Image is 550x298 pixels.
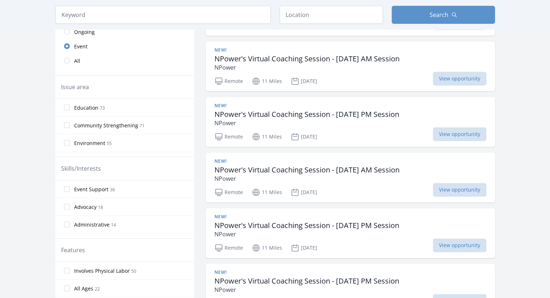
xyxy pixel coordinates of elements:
[74,267,130,275] span: Involves Physical Labor
[392,6,495,24] button: Search
[61,246,85,254] legend: Features
[55,25,194,39] a: Ongoing
[291,188,317,197] p: [DATE]
[252,244,282,252] p: 11 Miles
[55,53,194,68] a: All
[214,269,227,275] span: New!
[64,140,70,146] input: Environment 55
[433,72,486,86] span: View opportunity
[214,158,227,164] span: New!
[64,285,70,291] input: All Ages 22
[140,123,145,129] span: 71
[214,103,227,109] span: New!
[206,97,495,147] a: New! NPower's Virtual Coaching Session - [DATE] PM Session NPower Remote 11 Miles [DATE] View opp...
[100,105,105,111] span: 73
[64,268,70,273] input: Involves Physical Labor 50
[55,6,271,24] input: Keyword
[74,186,108,193] span: Event Support
[74,221,110,228] span: Administrative
[252,77,282,86] p: 11 Miles
[61,164,101,173] legend: Skills/Interests
[111,222,116,228] span: 14
[291,244,317,252] p: [DATE]
[55,39,194,53] a: Event
[214,47,227,53] span: New!
[214,188,243,197] p: Remote
[74,122,138,129] span: Community Strengthening
[74,285,93,292] span: All Ages
[64,105,70,110] input: Education 73
[74,140,105,147] span: Environment
[214,77,243,86] p: Remote
[214,119,399,127] p: NPower
[74,57,80,65] span: All
[64,186,70,192] input: Event Support 36
[74,43,88,50] span: Event
[291,77,317,86] p: [DATE]
[214,54,400,63] h3: NPower's Virtual Coaching Session - [DATE] AM Session
[131,268,136,274] span: 50
[291,132,317,141] p: [DATE]
[280,6,383,24] input: Location
[214,230,399,238] p: NPower
[214,174,400,183] p: NPower
[206,41,495,91] a: New! NPower's Virtual Coaching Session - [DATE] AM Session NPower Remote 11 Miles [DATE] View opp...
[433,127,486,141] span: View opportunity
[214,244,243,252] p: Remote
[214,285,399,294] p: NPower
[214,110,399,119] h3: NPower's Virtual Coaching Session - [DATE] PM Session
[252,132,282,141] p: 11 Miles
[214,63,400,72] p: NPower
[252,188,282,197] p: 11 Miles
[64,204,70,210] input: Advocacy 18
[110,187,115,193] span: 36
[74,104,98,111] span: Education
[214,214,227,220] span: New!
[98,204,103,210] span: 18
[64,222,70,227] input: Administrative 14
[74,29,95,36] span: Ongoing
[107,140,112,146] span: 55
[206,208,495,258] a: New! NPower's Virtual Coaching Session - [DATE] PM Session NPower Remote 11 Miles [DATE] View opp...
[214,132,243,141] p: Remote
[214,221,399,230] h3: NPower's Virtual Coaching Session - [DATE] PM Session
[214,166,400,174] h3: NPower's Virtual Coaching Session - [DATE] AM Session
[433,238,486,252] span: View opportunity
[433,183,486,197] span: View opportunity
[61,83,89,91] legend: Issue area
[95,286,100,292] span: 22
[214,277,399,285] h3: NPower's Virtual Coaching Session - [DATE] PM Session
[74,203,97,211] span: Advocacy
[206,153,495,202] a: New! NPower's Virtual Coaching Session - [DATE] AM Session NPower Remote 11 Miles [DATE] View opp...
[430,10,448,19] span: Search
[64,122,70,128] input: Community Strengthening 71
